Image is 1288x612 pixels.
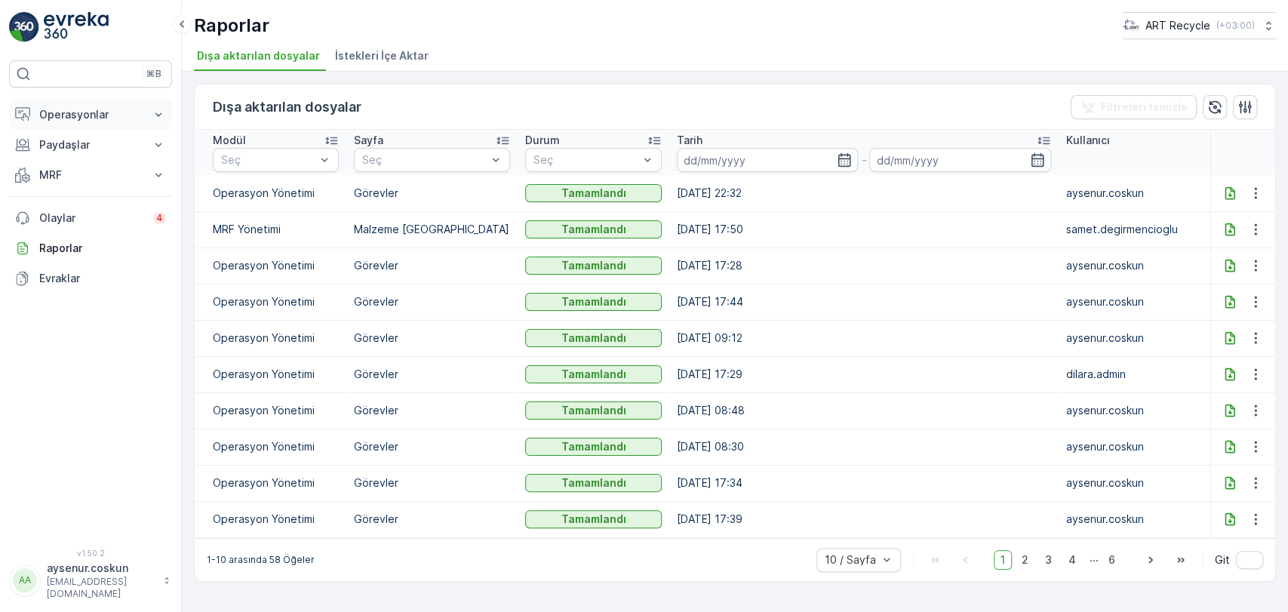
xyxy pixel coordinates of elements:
p: 4 [156,212,163,224]
button: Tamamlandı [525,474,662,492]
td: [DATE] 17:34 [669,465,1059,501]
span: 4 [1062,550,1083,570]
span: 3 [1038,550,1059,570]
p: Seç [533,152,638,168]
button: Filtreleri temizle [1071,95,1197,119]
p: MRF [39,168,142,183]
p: Olaylar [39,211,144,226]
p: Seç [221,152,315,168]
button: Tamamlandı [525,510,662,528]
a: Evraklar [9,263,172,294]
button: AAaysenur.coskun[EMAIL_ADDRESS][DOMAIN_NAME] [9,561,172,600]
p: 1-10 arasında 58 Öğeler [207,554,315,566]
p: ⌘B [146,68,161,80]
span: İstekleri İçe Aktar [335,48,429,63]
p: aysenur.coskun [1066,512,1203,527]
p: [EMAIL_ADDRESS][DOMAIN_NAME] [47,576,155,600]
p: Görevler [354,475,510,491]
p: Görevler [354,258,510,273]
span: Dışa aktarılan dosyalar [197,48,320,63]
td: [DATE] 17:39 [669,501,1059,537]
p: Tamamlandı [561,367,626,382]
button: Operasyonlar [9,100,172,130]
button: Tamamlandı [525,329,662,347]
p: samet.degirmencioglu [1066,222,1203,237]
button: Tamamlandı [525,220,662,238]
p: Evraklar [39,271,166,286]
p: Tamamlandı [561,294,626,309]
p: Sayfa [354,133,383,148]
p: ( +03:00 ) [1216,20,1255,32]
p: aysenur.coskun [1066,403,1203,418]
span: 1 [994,550,1012,570]
span: Git [1215,552,1230,567]
p: Tarih [677,133,702,148]
p: Görevler [354,367,510,382]
p: Operasyon Yönetimi [213,475,339,491]
button: ART Recycle(+03:00) [1123,12,1276,39]
p: Malzeme [GEOGRAPHIC_DATA] [354,222,510,237]
p: Operasyon Yönetimi [213,331,339,346]
td: [DATE] 22:32 [669,175,1059,211]
p: Görevler [354,186,510,201]
p: aysenur.coskun [1066,186,1203,201]
p: Operasyon Yönetimi [213,403,339,418]
img: logo_light-DOdMpM7g.png [44,12,109,42]
p: Görevler [354,294,510,309]
img: image_23.png [1123,17,1139,34]
p: aysenur.coskun [1066,439,1203,454]
div: AA [13,568,37,592]
p: Paydaşlar [39,137,142,152]
p: Görevler [354,439,510,454]
p: Tamamlandı [561,512,626,527]
p: Operasyon Yönetimi [213,294,339,309]
button: Tamamlandı [525,184,662,202]
a: Olaylar4 [9,203,172,233]
p: Dışa aktarılan dosyalar [213,97,361,118]
p: Tamamlandı [561,475,626,491]
button: Tamamlandı [525,293,662,311]
p: Operasyon Yönetimi [213,439,339,454]
p: Operasyon Yönetimi [213,367,339,382]
td: [DATE] 17:50 [669,211,1059,248]
p: Filtreleri temizle [1101,100,1188,115]
p: Seç [362,152,487,168]
p: Görevler [354,512,510,527]
p: Tamamlandı [561,331,626,346]
td: [DATE] 08:48 [669,392,1059,429]
button: MRF [9,160,172,190]
td: [DATE] 17:44 [669,284,1059,320]
span: 2 [1015,550,1035,570]
img: logo [9,12,39,42]
p: Tamamlandı [561,186,626,201]
p: aysenur.coskun [1066,258,1203,273]
p: Operasyon Yönetimi [213,186,339,201]
button: Tamamlandı [525,401,662,420]
p: Raporlar [39,241,166,256]
p: Görevler [354,331,510,346]
p: Tamamlandı [561,258,626,273]
p: aysenur.coskun [1066,294,1203,309]
p: Tamamlandı [561,222,626,237]
td: [DATE] 08:30 [669,429,1059,465]
button: Tamamlandı [525,257,662,275]
button: Tamamlandı [525,365,662,383]
input: dd/mm/yyyy [677,148,858,172]
p: Tamamlandı [561,439,626,454]
p: - [861,151,866,169]
p: ... [1090,550,1099,570]
td: [DATE] 17:29 [669,356,1059,392]
p: Raporlar [194,14,269,38]
p: aysenur.coskun [47,561,155,576]
p: Operasyon Yönetimi [213,258,339,273]
p: MRF Yönetimi [213,222,339,237]
p: dilara.admin [1066,367,1203,382]
p: ART Recycle [1145,18,1210,33]
p: Operasyon Yönetimi [213,512,339,527]
p: Tamamlandı [561,403,626,418]
input: dd/mm/yyyy [869,148,1050,172]
p: aysenur.coskun [1066,475,1203,491]
p: aysenur.coskun [1066,331,1203,346]
button: Paydaşlar [9,130,172,160]
p: Durum [525,133,560,148]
